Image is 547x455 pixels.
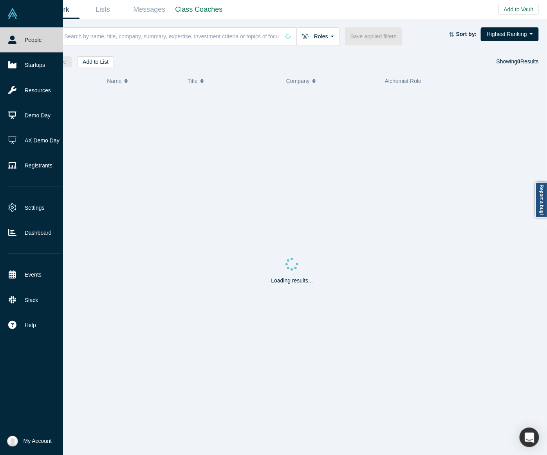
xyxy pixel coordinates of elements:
a: Messages [126,0,173,19]
span: Title [188,73,198,89]
span: Name [107,73,121,89]
button: Roles [296,27,339,45]
img: Anna Sanchez's Account [7,436,18,447]
button: Add to Vault [498,4,539,15]
button: Company [286,73,377,89]
span: Help [25,321,36,329]
strong: 0 [518,58,521,65]
span: Results [518,58,539,65]
button: Name [107,73,179,89]
input: Search by name, title, company, summary, expertise, investment criteria or topics of focus [63,27,280,45]
p: Loading results... [271,277,313,285]
a: Class Coaches [173,0,225,19]
img: Alchemist Vault Logo [7,8,18,19]
div: Showing [496,56,539,67]
span: Alchemist Role [385,78,421,84]
strong: Sort by: [456,31,477,37]
button: Highest Ranking [481,27,539,41]
button: Add to List [77,56,114,67]
span: My Account [23,437,52,445]
button: My Account [7,436,52,447]
span: Company [286,73,310,89]
a: Report a bug! [535,182,547,218]
button: Save applied filters [345,27,402,45]
button: Title [188,73,278,89]
a: Lists [79,0,126,19]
